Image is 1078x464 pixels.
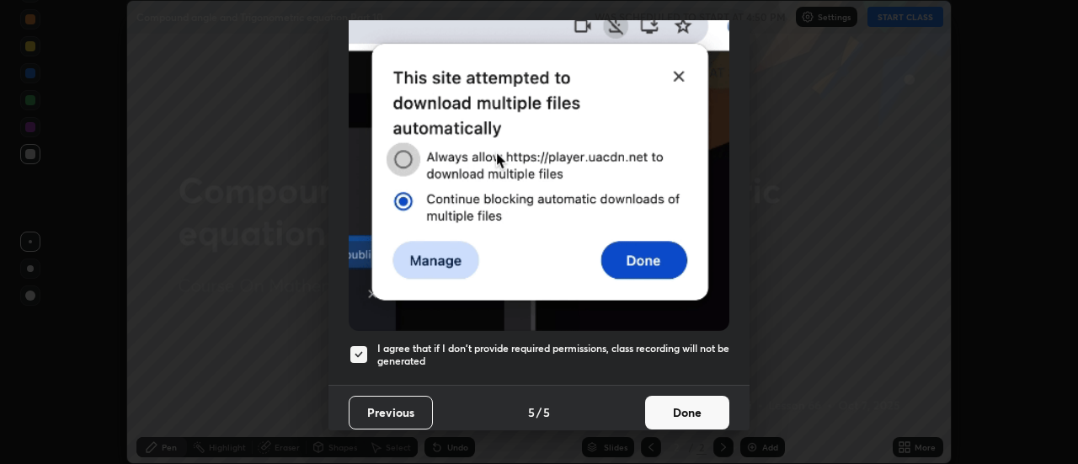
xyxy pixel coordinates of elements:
[645,396,729,429] button: Done
[528,403,535,421] h4: 5
[377,342,729,368] h5: I agree that if I don't provide required permissions, class recording will not be generated
[543,403,550,421] h4: 5
[349,396,433,429] button: Previous
[536,403,542,421] h4: /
